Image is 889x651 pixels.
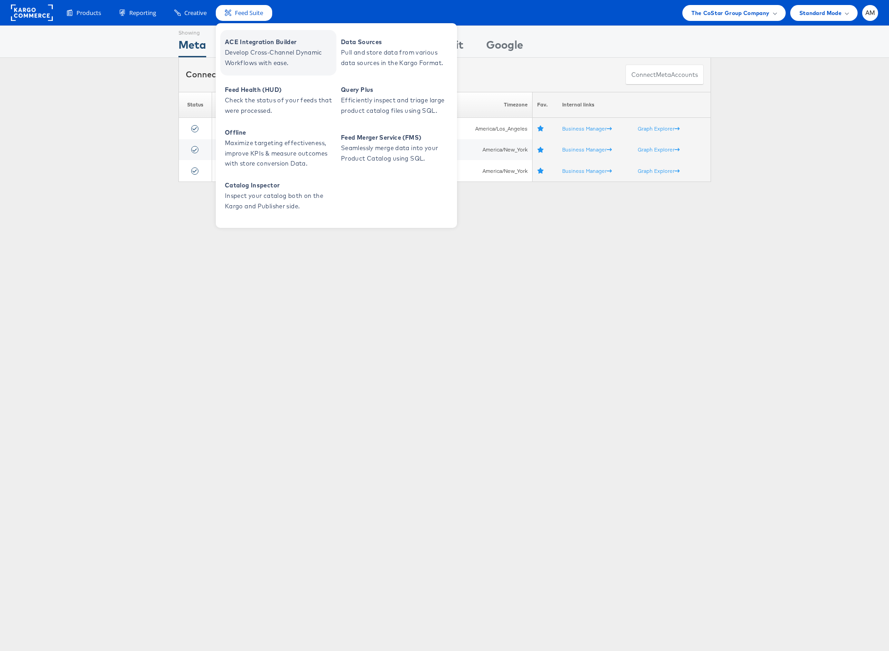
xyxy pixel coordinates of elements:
a: Business Manager [562,146,612,153]
div: Showing [178,26,206,37]
td: America/Los_Angeles [453,118,533,139]
th: Status [178,92,212,118]
span: ACE Integration Builder [225,37,334,47]
button: ConnectmetaAccounts [625,65,704,85]
span: AM [865,10,875,16]
span: Products [76,9,101,17]
span: Maximize targeting effectiveness, improve KPIs & measure outcomes with store conversion Data. [225,138,334,169]
a: Catalog Inspector Inspect your catalog both on the Kargo and Publisher side. [220,173,336,219]
a: Business Manager [562,125,612,132]
span: Query Plus [341,85,450,95]
td: America/New_York [453,160,533,182]
span: Pull and store data from various data sources in the Kargo Format. [341,47,450,68]
span: Seamlessly merge data into your Product Catalog using SQL. [341,143,450,164]
a: Feed Merger Service (FMS) Seamlessly merge data into your Product Catalog using SQL. [336,126,452,171]
td: America/New_York [453,139,533,161]
a: Graph Explorer [638,167,680,174]
a: Graph Explorer [638,125,680,132]
div: Meta [178,37,206,57]
span: The CoStar Group Company [691,8,769,18]
span: Efficiently inspect and triage large product catalog files using SQL. [341,95,450,116]
a: Offline Maximize targeting effectiveness, improve KPIs & measure outcomes with store conversion D... [220,126,336,171]
span: Feed Suite [235,9,263,17]
span: Catalog Inspector [225,180,334,191]
div: Google [486,37,523,57]
a: ACE Integration Builder Develop Cross-Channel Dynamic Workflows with ease. [220,30,336,76]
span: Feed Merger Service (FMS) [341,132,450,143]
div: Connected accounts [186,69,286,81]
span: Check the status of your feeds that were processed. [225,95,334,116]
span: Inspect your catalog both on the Kargo and Publisher side. [225,191,334,212]
th: Name [212,92,340,118]
span: Feed Health (HUD) [225,85,334,95]
a: Graph Explorer [638,146,680,153]
span: Standard Mode [799,8,842,18]
span: Reporting [129,9,156,17]
a: Feed Health (HUD) Check the status of your feeds that were processed. [220,78,336,123]
span: Develop Cross-Channel Dynamic Workflows with ease. [225,47,334,68]
a: Business Manager [562,167,612,174]
span: Creative [184,9,207,17]
span: meta [656,71,671,79]
a: Data Sources Pull and store data from various data sources in the Kargo Format. [336,30,452,76]
th: Timezone [453,92,533,118]
a: Query Plus Efficiently inspect and triage large product catalog files using SQL. [336,78,452,123]
span: Offline [225,127,334,138]
span: Data Sources [341,37,450,47]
